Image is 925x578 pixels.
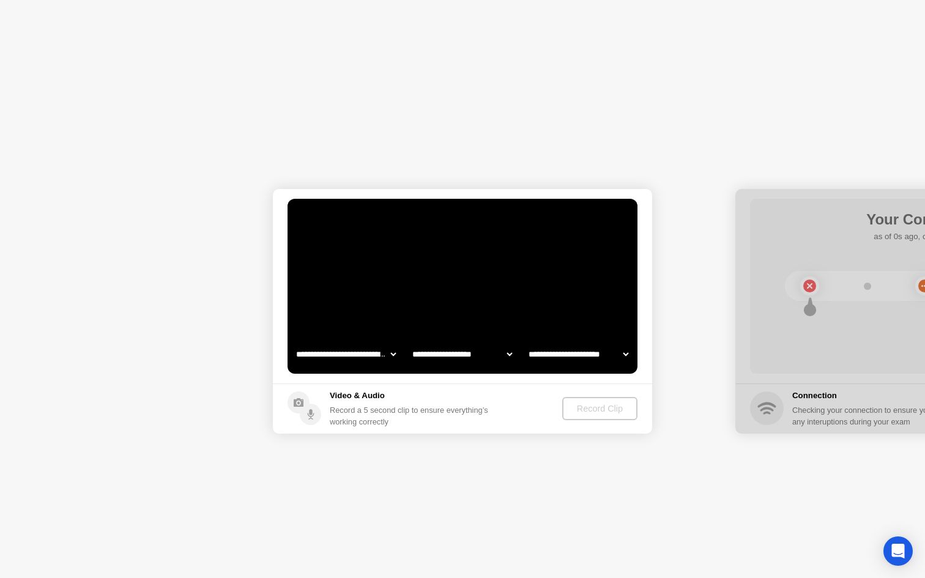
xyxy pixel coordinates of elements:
[526,342,631,366] select: Available microphones
[330,390,493,402] h5: Video & Audio
[330,404,493,428] div: Record a 5 second clip to ensure everything’s working correctly
[567,404,633,413] div: Record Clip
[883,536,913,566] div: Open Intercom Messenger
[410,342,515,366] select: Available speakers
[562,397,637,420] button: Record Clip
[294,342,398,366] select: Available cameras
